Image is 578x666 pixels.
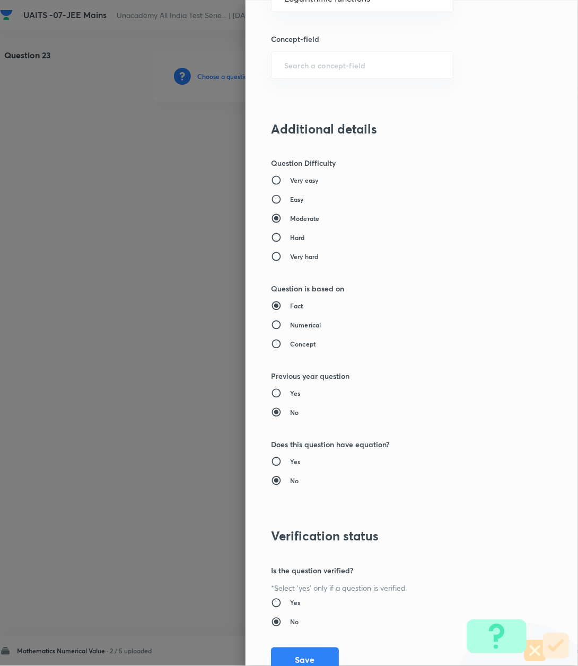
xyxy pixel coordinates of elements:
[290,476,299,485] h6: No
[290,617,299,627] h6: No
[290,407,299,417] h6: No
[290,252,318,261] h6: Very hard
[290,388,300,398] h6: Yes
[271,565,517,576] h5: Is the question verified?
[271,528,517,544] h3: Verification status
[271,582,517,593] p: *Select 'yes' only if a question is verified
[290,339,316,349] h6: Concept
[271,157,517,168] h5: Question Difficulty
[271,121,517,137] h3: Additional details
[271,33,517,45] h5: Concept-field
[290,457,300,466] h6: Yes
[290,175,318,185] h6: Very easy
[271,439,517,450] h5: Does this question have equation?
[290,598,300,608] h6: Yes
[290,233,305,242] h6: Hard
[284,60,440,70] input: Search a concept-field
[290,214,319,223] h6: Moderate
[271,370,517,381] h5: Previous year question
[290,320,321,330] h6: Numerical
[290,301,303,310] h6: Fact
[290,194,304,204] h6: Easy
[447,64,449,66] button: Open
[271,283,517,294] h5: Question is based on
